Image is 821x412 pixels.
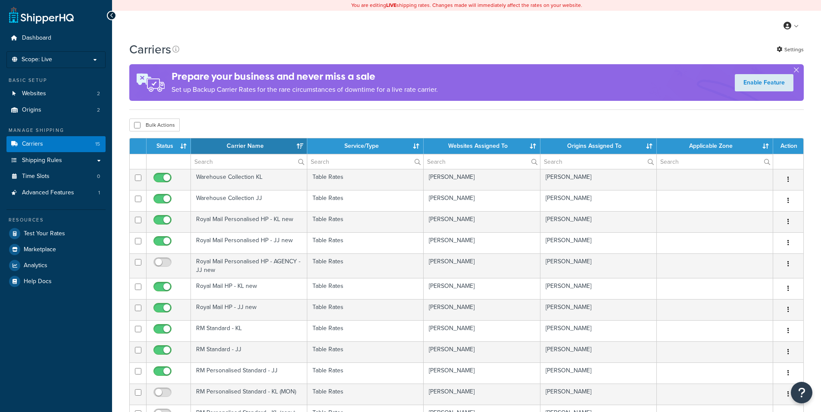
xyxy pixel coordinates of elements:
[191,299,307,320] td: Royal Mail HP - JJ new
[424,138,540,154] th: Websites Assigned To: activate to sort column ascending
[307,278,424,299] td: Table Rates
[6,169,106,184] li: Time Slots
[6,216,106,224] div: Resources
[6,185,106,201] a: Advanced Features 1
[24,246,56,253] span: Marketplace
[424,320,540,341] td: [PERSON_NAME]
[424,299,540,320] td: [PERSON_NAME]
[540,154,656,169] input: Search
[6,77,106,84] div: Basic Setup
[191,278,307,299] td: Royal Mail HP - KL new
[540,211,657,232] td: [PERSON_NAME]
[424,278,540,299] td: [PERSON_NAME]
[129,119,180,131] button: Bulk Actions
[22,157,62,164] span: Shipping Rules
[6,102,106,118] a: Origins 2
[307,211,424,232] td: Table Rates
[6,136,106,152] a: Carriers 15
[6,226,106,241] a: Test Your Rates
[191,138,307,154] th: Carrier Name: activate to sort column ascending
[22,34,51,42] span: Dashboard
[22,189,74,197] span: Advanced Features
[191,320,307,341] td: RM Standard - KL
[191,384,307,405] td: RM Personalised Standard - KL (MON)
[424,211,540,232] td: [PERSON_NAME]
[307,384,424,405] td: Table Rates
[129,64,172,101] img: ad-rules-rateshop-fe6ec290ccb7230408bd80ed9643f0289d75e0ffd9eb532fc0e269fcd187b520.png
[6,242,106,257] a: Marketplace
[540,320,657,341] td: [PERSON_NAME]
[95,140,100,148] span: 15
[386,1,396,9] b: LIVE
[424,362,540,384] td: [PERSON_NAME]
[540,362,657,384] td: [PERSON_NAME]
[191,211,307,232] td: Royal Mail Personalised HP - KL new
[540,278,657,299] td: [PERSON_NAME]
[6,274,106,289] a: Help Docs
[147,138,191,154] th: Status: activate to sort column ascending
[24,262,47,269] span: Analytics
[6,102,106,118] li: Origins
[424,169,540,190] td: [PERSON_NAME]
[424,232,540,253] td: [PERSON_NAME]
[191,253,307,278] td: Royal Mail Personalised HP - AGENCY - JJ new
[24,278,52,285] span: Help Docs
[97,106,100,114] span: 2
[791,382,812,403] button: Open Resource Center
[307,299,424,320] td: Table Rates
[22,173,50,180] span: Time Slots
[97,90,100,97] span: 2
[6,136,106,152] li: Carriers
[540,169,657,190] td: [PERSON_NAME]
[424,341,540,362] td: [PERSON_NAME]
[9,6,74,24] a: ShipperHQ Home
[735,74,793,91] a: Enable Feature
[191,341,307,362] td: RM Standard - JJ
[191,362,307,384] td: RM Personalised Standard - JJ
[540,190,657,211] td: [PERSON_NAME]
[22,56,52,63] span: Scope: Live
[540,232,657,253] td: [PERSON_NAME]
[129,41,171,58] h1: Carriers
[424,154,540,169] input: Search
[191,154,307,169] input: Search
[657,138,773,154] th: Applicable Zone: activate to sort column ascending
[191,232,307,253] td: Royal Mail Personalised HP - JJ new
[97,173,100,180] span: 0
[6,185,106,201] li: Advanced Features
[22,106,41,114] span: Origins
[172,69,438,84] h4: Prepare your business and never miss a sale
[657,154,773,169] input: Search
[6,127,106,134] div: Manage Shipping
[307,190,424,211] td: Table Rates
[424,253,540,278] td: [PERSON_NAME]
[307,320,424,341] td: Table Rates
[191,169,307,190] td: Warehouse Collection KL
[191,190,307,211] td: Warehouse Collection JJ
[424,190,540,211] td: [PERSON_NAME]
[307,232,424,253] td: Table Rates
[6,86,106,102] li: Websites
[24,230,65,237] span: Test Your Rates
[22,140,43,148] span: Carriers
[6,169,106,184] a: Time Slots 0
[98,189,100,197] span: 1
[172,84,438,96] p: Set up Backup Carrier Rates for the rare circumstances of downtime for a live rate carrier.
[6,30,106,46] a: Dashboard
[307,253,424,278] td: Table Rates
[540,384,657,405] td: [PERSON_NAME]
[6,153,106,169] a: Shipping Rules
[22,90,46,97] span: Websites
[6,258,106,273] a: Analytics
[424,384,540,405] td: [PERSON_NAME]
[307,341,424,362] td: Table Rates
[540,299,657,320] td: [PERSON_NAME]
[307,362,424,384] td: Table Rates
[540,138,657,154] th: Origins Assigned To: activate to sort column ascending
